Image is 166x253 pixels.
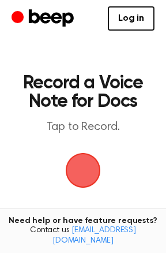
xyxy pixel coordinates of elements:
[52,226,136,245] a: [EMAIL_ADDRESS][DOMAIN_NAME]
[108,6,154,31] a: Log in
[7,226,159,246] span: Contact us
[21,120,145,135] p: Tap to Record.
[12,8,77,30] a: Beep
[66,153,100,188] img: Beep Logo
[21,74,145,111] h1: Record a Voice Note for Docs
